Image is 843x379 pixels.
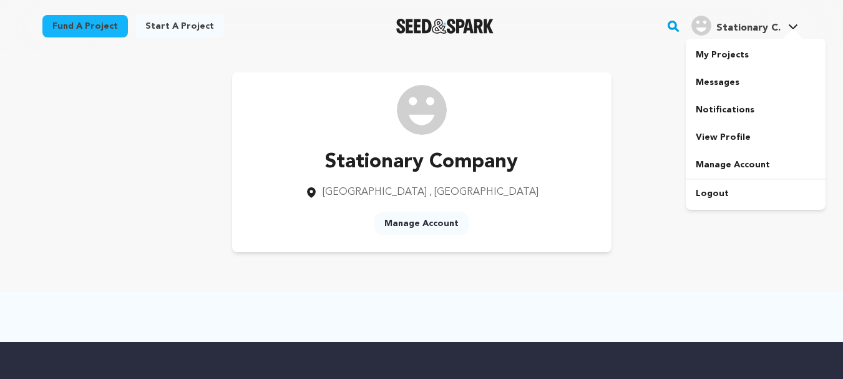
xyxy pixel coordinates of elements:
[397,85,447,135] img: /img/default-images/user/medium/user.png image
[686,124,826,151] a: View Profile
[689,13,801,39] span: Stationary C.'s Profile
[429,187,538,197] span: , [GEOGRAPHIC_DATA]
[686,41,826,69] a: My Projects
[396,19,494,34] img: Seed&Spark Logo Dark Mode
[396,19,494,34] a: Seed&Spark Homepage
[135,15,224,37] a: Start a project
[691,16,781,36] div: Stationary C.'s Profile
[374,212,469,235] a: Manage Account
[686,151,826,179] a: Manage Account
[305,147,538,177] p: Stationary Company
[42,15,128,37] a: Fund a project
[686,69,826,96] a: Messages
[686,96,826,124] a: Notifications
[686,180,826,207] a: Logout
[323,187,427,197] span: [GEOGRAPHIC_DATA]
[689,13,801,36] a: Stationary C.'s Profile
[716,23,781,33] span: Stationary C.
[691,16,711,36] img: user.png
